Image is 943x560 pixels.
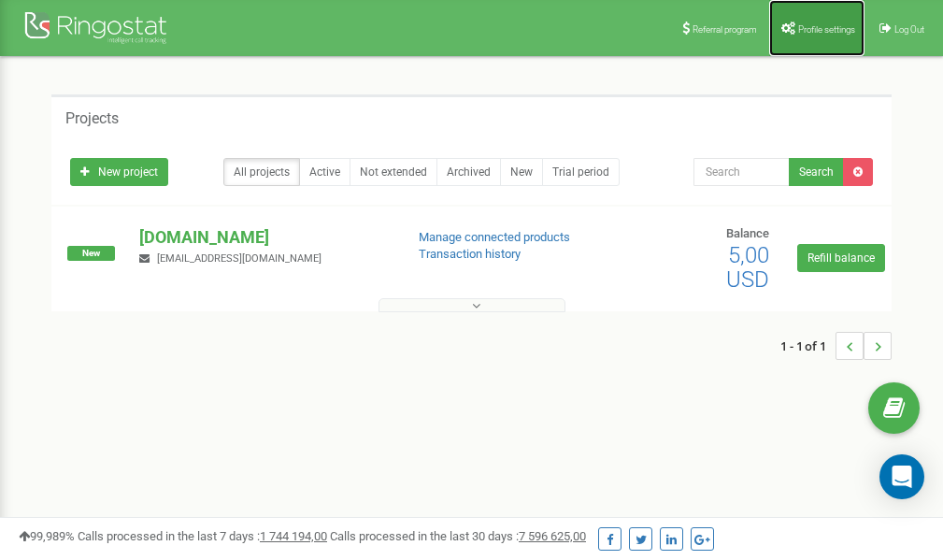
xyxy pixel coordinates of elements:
[419,247,521,261] a: Transaction history
[419,230,570,244] a: Manage connected products
[519,529,586,543] u: 7 596 625,00
[260,529,327,543] u: 1 744 194,00
[157,252,321,265] span: [EMAIL_ADDRESS][DOMAIN_NAME]
[780,313,892,379] nav: ...
[542,158,620,186] a: Trial period
[19,529,75,543] span: 99,989%
[797,244,885,272] a: Refill balance
[726,226,769,240] span: Balance
[330,529,586,543] span: Calls processed in the last 30 days :
[299,158,350,186] a: Active
[693,158,790,186] input: Search
[879,454,924,499] div: Open Intercom Messenger
[67,246,115,261] span: New
[500,158,543,186] a: New
[223,158,300,186] a: All projects
[65,110,119,127] h5: Projects
[350,158,437,186] a: Not extended
[436,158,501,186] a: Archived
[726,242,769,293] span: 5,00 USD
[139,225,388,250] p: [DOMAIN_NAME]
[894,24,924,35] span: Log Out
[70,158,168,186] a: New project
[798,24,855,35] span: Profile settings
[78,529,327,543] span: Calls processed in the last 7 days :
[789,158,844,186] button: Search
[780,332,836,360] span: 1 - 1 of 1
[693,24,757,35] span: Referral program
